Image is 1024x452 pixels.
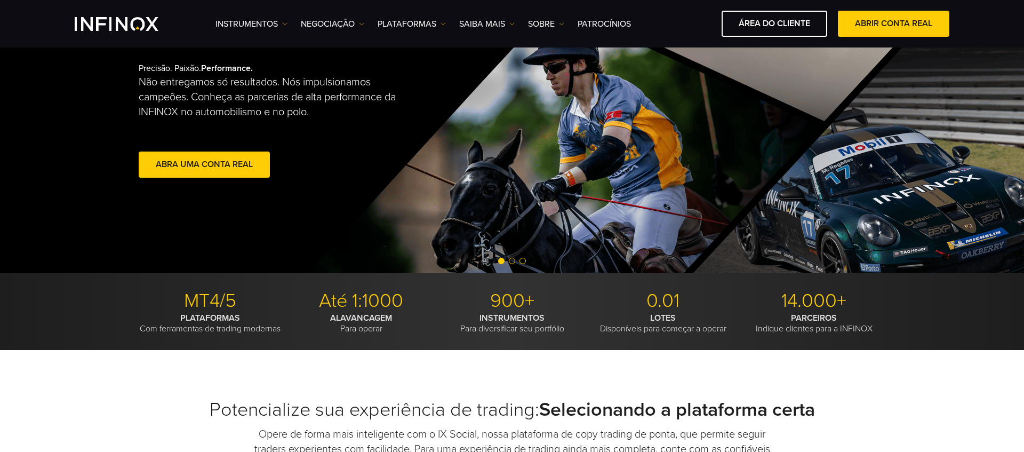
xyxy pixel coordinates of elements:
a: Patrocínios [578,18,631,30]
span: Go to slide 1 [498,258,505,264]
a: Instrumentos [215,18,287,30]
p: Disponíveis para começar a operar [591,313,734,334]
div: Domínio [56,63,82,70]
p: 14.000+ [742,289,885,313]
p: Para diversificar seu portfólio [441,313,583,334]
div: Precisão. Paixão. [139,46,475,197]
div: Palavras-chave [124,63,171,70]
a: NEGOCIAÇÃO [301,18,364,30]
img: logo_orange.svg [17,17,26,26]
img: tab_keywords_by_traffic_grey.svg [113,62,121,70]
img: website_grey.svg [17,28,26,36]
p: Até 1:1000 [290,289,433,313]
p: 900+ [441,289,583,313]
a: Saiba mais [459,18,515,30]
a: ABRIR CONTA REAL [838,11,949,37]
strong: INSTRUMENTOS [479,313,545,323]
div: [PERSON_NAME]: [DOMAIN_NAME] [28,28,153,36]
a: SOBRE [528,18,564,30]
img: tab_domain_overview_orange.svg [44,62,53,70]
div: v 4.0.25 [30,17,52,26]
strong: LOTES [650,313,676,323]
strong: Performance. [201,63,253,74]
p: 0.01 [591,289,734,313]
p: Não entregamos só resultados. Nós impulsionamos campeões. Conheça as parcerias de alta performanc... [139,75,407,120]
a: ÁREA DO CLIENTE [722,11,827,37]
p: Com ferramentas de trading modernas [139,313,282,334]
p: Para operar [290,313,433,334]
span: Go to slide 3 [519,258,526,264]
strong: PLATAFORMAS [180,313,240,323]
strong: Selecionando a plataforma certa [539,398,815,421]
strong: ALAVANCAGEM [330,313,392,323]
p: MT4/5 [139,289,282,313]
a: abra uma conta real [139,152,270,178]
strong: PARCEIROS [791,313,837,323]
a: PLATAFORMAS [378,18,446,30]
a: INFINOX Logo [75,17,183,31]
h2: Potencialize sua experiência de trading: [139,398,885,422]
span: Go to slide 2 [509,258,515,264]
p: Indique clientes para a INFINOX [742,313,885,334]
